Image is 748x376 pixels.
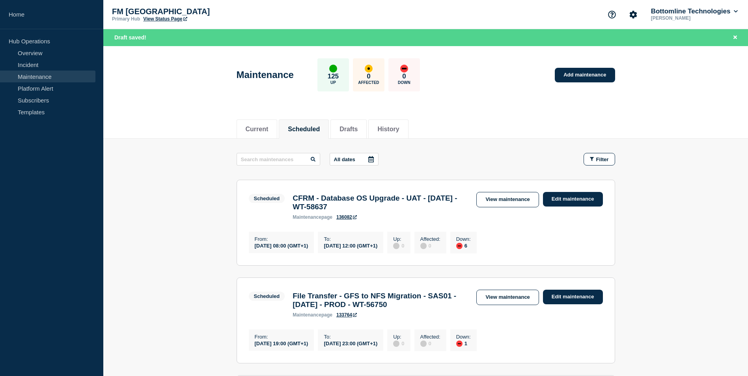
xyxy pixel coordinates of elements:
[543,192,603,207] a: Edit maintenance
[420,242,440,249] div: 0
[456,243,463,249] div: down
[420,334,440,340] p: Affected :
[255,334,308,340] p: From :
[420,243,427,249] div: disabled
[330,153,379,166] button: All dates
[584,153,615,166] button: Filter
[254,195,280,201] div: Scheduled
[456,340,471,347] div: 1
[246,126,269,133] button: Current
[324,242,377,249] div: [DATE] 12:00 (GMT+1)
[543,290,603,304] a: Edit maintenance
[625,6,642,23] button: Account settings
[328,73,339,80] p: 125
[324,340,377,346] div: [DATE] 23:00 (GMT+1)
[555,68,615,82] a: Add maintenance
[237,153,320,166] input: Search maintenances
[288,126,320,133] button: Scheduled
[420,341,427,347] div: disabled
[339,126,358,133] button: Drafts
[255,340,308,346] div: [DATE] 19:00 (GMT+1)
[476,192,539,207] a: View maintenance
[293,312,332,318] p: page
[358,80,379,85] p: Affected
[334,156,355,162] p: All dates
[456,242,471,249] div: 6
[649,15,731,21] p: [PERSON_NAME]
[367,73,370,80] p: 0
[330,80,336,85] p: Up
[293,214,332,220] p: page
[112,16,140,22] p: Primary Hub
[402,73,406,80] p: 0
[293,214,321,220] span: maintenance
[293,292,468,309] h3: File Transfer - GFS to NFS Migration - SAS01 - [DATE] - PROD - WT-56750
[649,7,739,15] button: Bottomline Technologies
[377,126,399,133] button: History
[456,341,463,347] div: down
[293,194,468,211] h3: CFRM - Database OS Upgrade - UAT - [DATE] - WT-58637
[255,242,308,249] div: [DATE] 08:00 (GMT+1)
[237,69,294,80] h1: Maintenance
[393,242,404,249] div: 0
[596,156,609,162] span: Filter
[329,65,337,73] div: up
[604,6,620,23] button: Support
[400,65,408,73] div: down
[393,341,399,347] div: disabled
[324,334,377,340] p: To :
[730,33,740,42] button: Close banner
[324,236,377,242] p: To :
[456,236,471,242] p: Down :
[476,290,539,305] a: View maintenance
[398,80,410,85] p: Down
[393,243,399,249] div: disabled
[420,340,440,347] div: 0
[336,312,357,318] a: 133764
[293,312,321,318] span: maintenance
[112,7,270,16] p: FM [GEOGRAPHIC_DATA]
[336,214,357,220] a: 136082
[254,293,280,299] div: Scheduled
[393,334,404,340] p: Up :
[143,16,187,22] a: View Status Page
[255,236,308,242] p: From :
[365,65,373,73] div: affected
[420,236,440,242] p: Affected :
[456,334,471,340] p: Down :
[393,340,404,347] div: 0
[114,34,146,41] span: Draft saved!
[393,236,404,242] p: Up :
